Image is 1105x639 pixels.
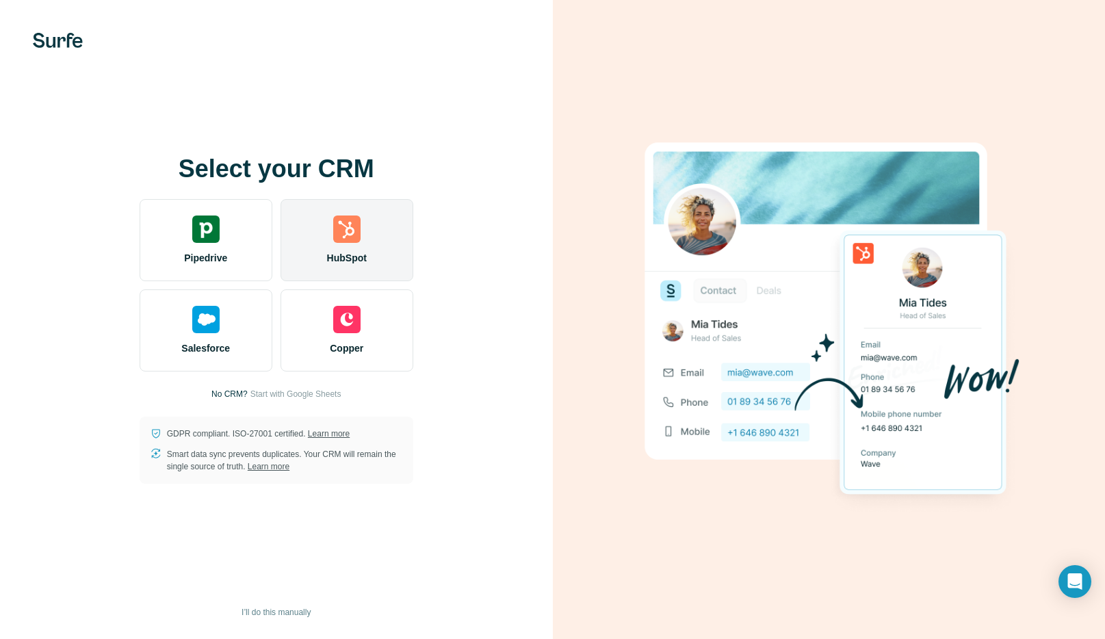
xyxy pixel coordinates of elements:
[242,606,311,618] span: I’ll do this manually
[308,429,350,439] a: Learn more
[232,602,320,623] button: I’ll do this manually
[192,306,220,333] img: salesforce's logo
[211,388,248,400] p: No CRM?
[167,448,402,473] p: Smart data sync prevents duplicates. Your CRM will remain the single source of truth.
[33,33,83,48] img: Surfe's logo
[192,216,220,243] img: pipedrive's logo
[333,306,361,333] img: copper's logo
[330,341,363,355] span: Copper
[637,121,1020,518] img: HUBSPOT image
[327,251,367,265] span: HubSpot
[250,388,341,400] button: Start with Google Sheets
[184,251,227,265] span: Pipedrive
[248,462,289,471] a: Learn more
[333,216,361,243] img: hubspot's logo
[1058,565,1091,598] div: Open Intercom Messenger
[181,341,230,355] span: Salesforce
[167,428,350,440] p: GDPR compliant. ISO-27001 certified.
[140,155,413,183] h1: Select your CRM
